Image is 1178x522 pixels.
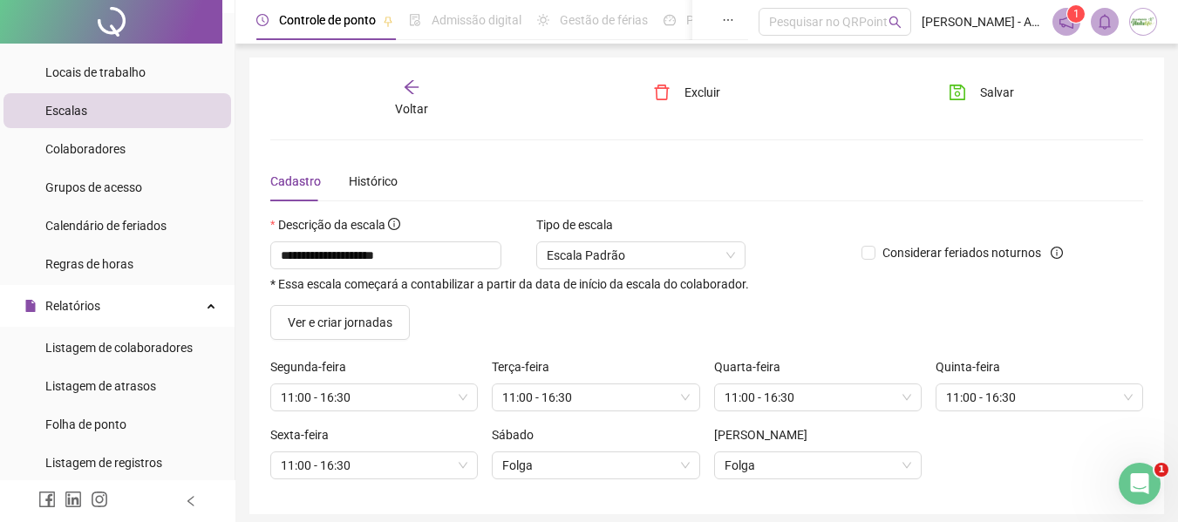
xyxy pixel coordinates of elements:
[889,16,902,29] span: search
[922,12,1042,31] span: [PERSON_NAME] - ACADEMIA NATULIFE
[1067,5,1085,23] sup: 1
[640,78,733,106] button: Excluir
[949,84,966,101] span: save
[936,78,1027,106] button: Salvar
[1073,8,1079,20] span: 1
[45,65,146,79] span: Locais de trabalho
[714,357,792,376] label: Quarta-feira
[725,452,911,478] span: Folga
[45,142,126,156] span: Colaboradores
[281,384,467,410] span: 11:00 - 16:30
[1119,463,1161,505] iframe: Intercom live chat
[432,13,521,27] span: Admissão digital
[502,384,689,410] span: 11:00 - 16:30
[714,425,819,444] label: Domingo
[185,495,197,507] span: left
[270,357,357,376] label: Segunda-feira
[270,278,749,291] span: * Essa escala começará a contabilizar a partir da data de início da escala do colaborador.
[256,14,269,26] span: clock-circle
[653,84,671,101] span: delete
[45,417,126,431] span: Folha de ponto
[270,425,340,444] label: Sexta-feira
[24,300,37,312] span: file
[684,83,720,102] span: Excluir
[1130,9,1156,35] img: 76451
[1051,247,1063,259] span: info-circle
[38,491,56,508] span: facebook
[45,341,193,355] span: Listagem de colaboradores
[1059,14,1074,30] span: notification
[288,313,392,332] span: Ver e criar jornadas
[45,299,100,313] span: Relatórios
[664,14,676,26] span: dashboard
[45,180,142,194] span: Grupos de acesso
[383,16,393,26] span: pushpin
[45,257,133,271] span: Regras de horas
[547,242,735,268] span: Escala Padrão
[278,218,385,232] span: Descrição da escala
[686,13,754,27] span: Painel do DP
[409,14,421,26] span: file-done
[403,78,420,96] span: arrow-left
[45,219,167,233] span: Calendário de feriados
[492,357,561,376] label: Terça-feira
[722,14,734,26] span: ellipsis
[45,104,87,118] span: Escalas
[270,174,321,188] span: Cadastro
[1154,463,1168,477] span: 1
[492,425,545,444] label: Sábado
[279,13,376,27] span: Controle de ponto
[270,305,410,340] button: Ver e criar jornadas
[875,243,1048,262] span: Considerar feriados noturnos
[91,491,108,508] span: instagram
[946,384,1133,410] span: 11:00 - 16:30
[560,13,648,27] span: Gestão de férias
[45,379,156,393] span: Listagem de atrasos
[502,452,689,478] span: Folga
[936,357,1011,376] label: Quinta-feira
[725,384,911,410] span: 11:00 - 16:30
[537,14,549,26] span: sun
[45,456,162,470] span: Listagem de registros
[388,218,400,230] span: info-circle
[1097,14,1113,30] span: bell
[281,452,467,478] span: 11:00 - 16:30
[349,172,398,191] div: Histórico
[980,83,1014,102] span: Salvar
[536,215,624,234] label: Tipo de escala
[395,102,428,116] span: Voltar
[65,491,82,508] span: linkedin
